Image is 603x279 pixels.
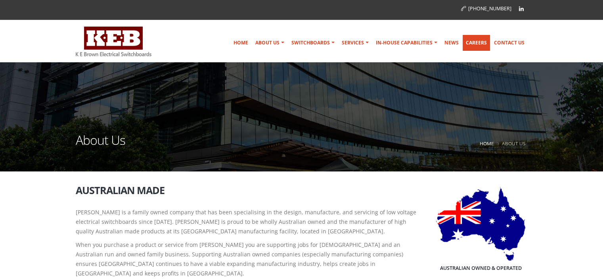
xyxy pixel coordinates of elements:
[288,35,338,51] a: Switchboards
[76,185,528,196] h2: Australian Made
[491,35,528,51] a: Contact Us
[76,240,528,278] p: When you purchase a product or service from [PERSON_NAME] you are supporting jobs for [DEMOGRAPHI...
[515,3,527,15] a: Linkedin
[252,35,287,51] a: About Us
[230,35,251,51] a: Home
[373,35,440,51] a: In-house Capabilities
[339,35,372,51] a: Services
[76,208,528,236] p: [PERSON_NAME] is a family owned company that has been specialising in the design, manufacture, an...
[480,140,494,146] a: Home
[440,265,522,272] h5: Australian Owned & Operated
[463,35,490,51] a: Careers
[76,134,125,156] h1: About Us
[76,27,151,56] img: K E Brown Electrical Switchboards
[496,139,526,148] li: About Us
[441,35,462,51] a: News
[461,5,511,12] a: [PHONE_NUMBER]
